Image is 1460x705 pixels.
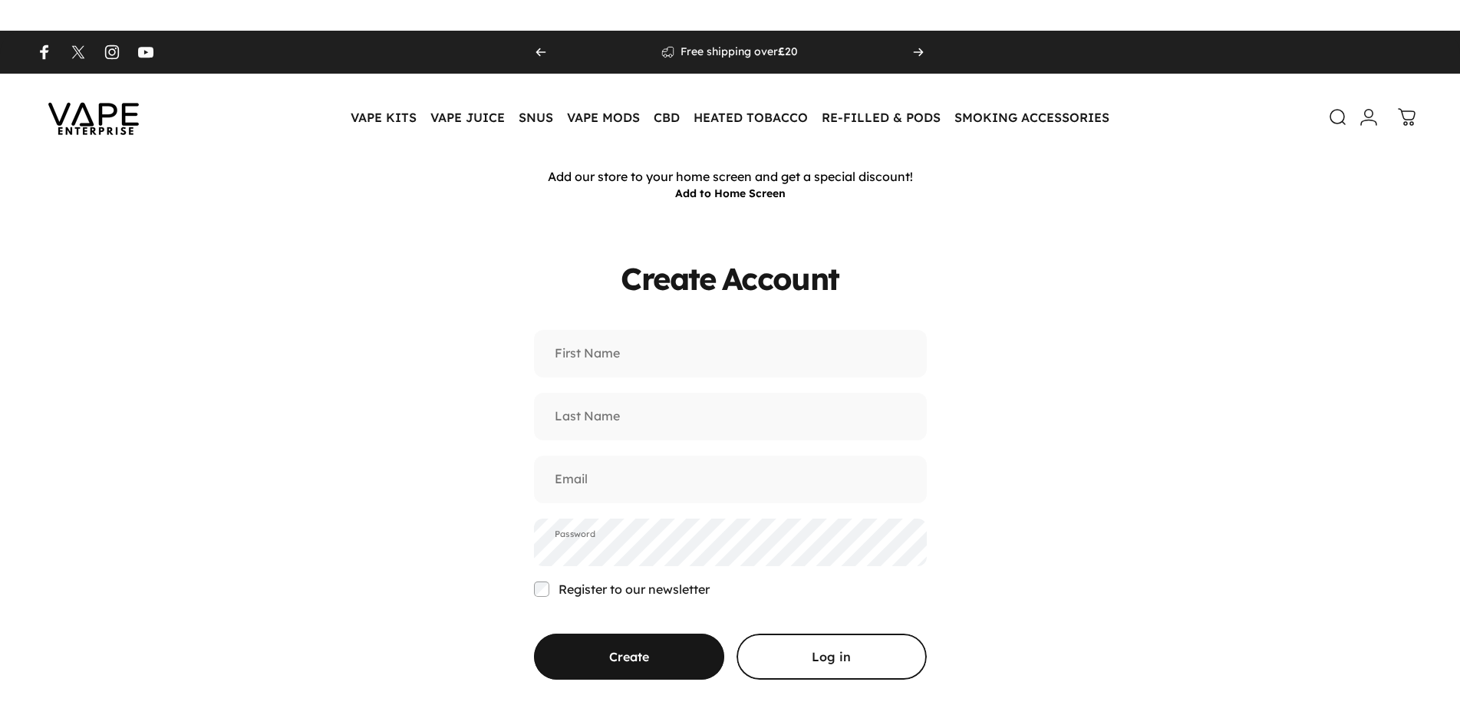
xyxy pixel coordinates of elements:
a: 0 items [1390,100,1424,134]
summary: CBD [647,101,687,133]
animate-element: Account [722,263,839,294]
summary: HEATED TOBACCO [687,101,815,133]
button: Next [901,31,935,74]
summary: VAPE KITS [344,101,423,133]
a: Log in [737,634,927,680]
summary: SMOKING ACCESSORIES [948,101,1116,133]
summary: VAPE JUICE [423,101,512,133]
summary: SNUS [512,101,560,133]
button: Create [534,634,724,680]
img: Vape Enterprise [25,81,163,153]
nav: Primary [344,101,1116,133]
button: Add to Home Screen [675,186,786,200]
button: Previous [524,31,558,74]
p: Add our store to your home screen and get a special discount! [4,169,1456,185]
p: Free shipping over 20 [681,45,798,59]
summary: VAPE MODS [560,101,647,133]
animate-element: Create [621,263,715,294]
strong: £ [778,44,785,58]
label: Register to our newsletter [534,581,927,597]
input: Register to our newsletter [534,581,549,597]
summary: RE-FILLED & PODS [815,101,948,133]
